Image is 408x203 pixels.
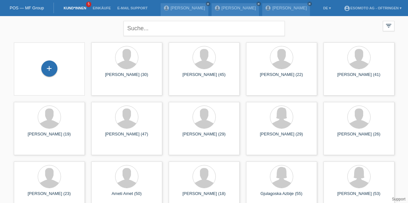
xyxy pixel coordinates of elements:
[114,6,151,10] a: E-Mail Support
[308,2,311,5] i: close
[251,132,312,142] div: [PERSON_NAME] (29)
[86,2,91,7] span: 5
[174,191,234,201] div: [PERSON_NAME] (18)
[307,2,312,6] a: close
[96,72,157,82] div: [PERSON_NAME] (30)
[385,22,392,29] i: filter_list
[329,191,389,201] div: [PERSON_NAME] (53)
[60,6,89,10] a: Kund*innen
[272,5,307,10] a: [PERSON_NAME]
[344,5,350,12] i: account_circle
[19,132,80,142] div: [PERSON_NAME] (19)
[42,63,57,74] div: Kund*in hinzufügen
[329,72,389,82] div: [PERSON_NAME] (41)
[320,6,334,10] a: DE ▾
[392,197,405,201] a: Support
[19,191,80,201] div: [PERSON_NAME] (23)
[171,5,205,10] a: [PERSON_NAME]
[10,5,44,10] a: POS — MF Group
[251,191,312,201] div: Gjulagoska Azbije (55)
[96,132,157,142] div: [PERSON_NAME] (47)
[124,21,285,36] input: Suche...
[222,5,256,10] a: [PERSON_NAME]
[96,191,157,201] div: Ameti Amet (50)
[341,6,405,10] a: account_circleEsomoto AG - Oftringen ▾
[89,6,114,10] a: Einkäufe
[257,2,260,5] i: close
[256,2,261,6] a: close
[251,72,312,82] div: [PERSON_NAME] (22)
[206,2,210,5] i: close
[174,132,234,142] div: [PERSON_NAME] (29)
[206,2,210,6] a: close
[174,72,234,82] div: [PERSON_NAME] (45)
[329,132,389,142] div: [PERSON_NAME] (26)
